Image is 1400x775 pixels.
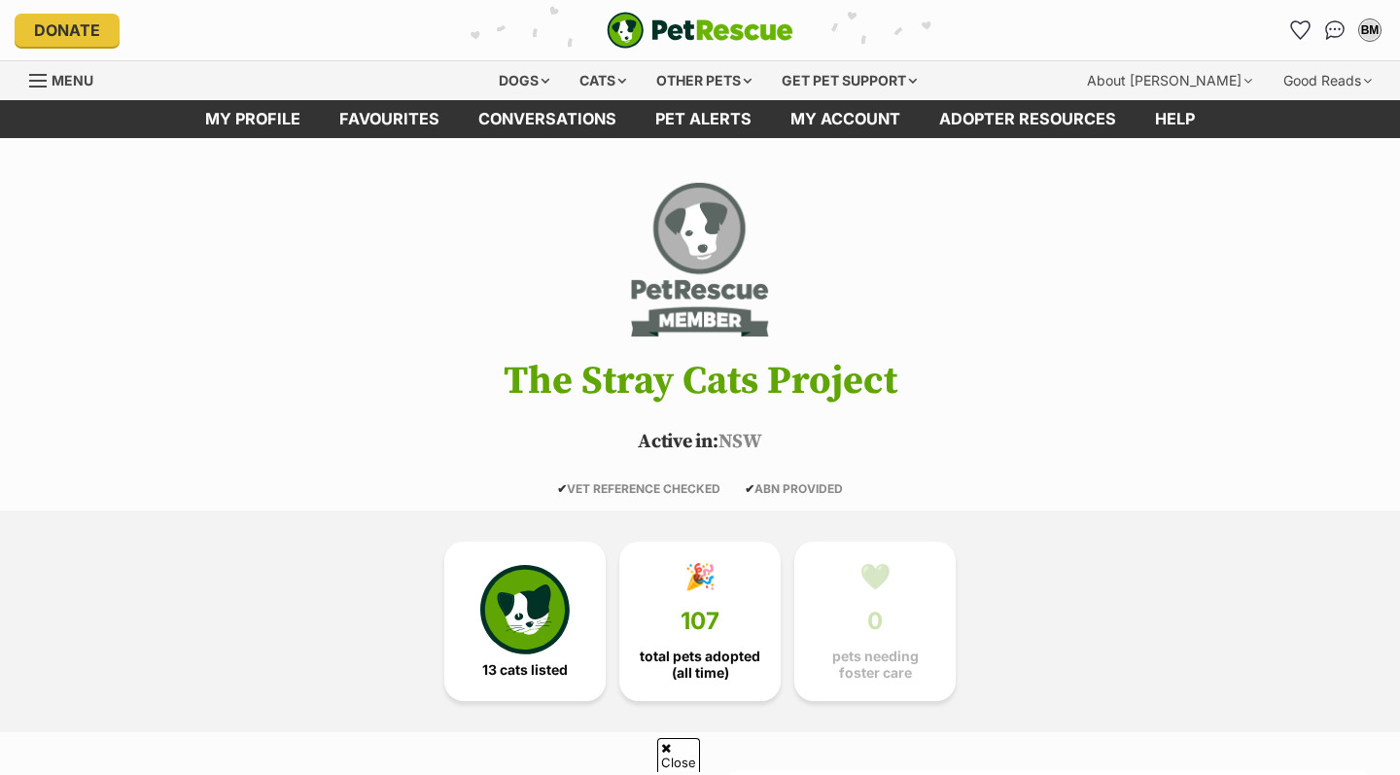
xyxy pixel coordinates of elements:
[15,14,120,47] a: Donate
[444,542,606,701] a: 13 cats listed
[1325,20,1346,40] img: chat-41dd97257d64d25036548639549fe6c8038ab92f7586957e7f3b1b290dea8141.svg
[657,738,700,772] span: Close
[636,649,764,680] span: total pets adopted (all time)
[1319,15,1350,46] a: Conversations
[636,100,771,138] a: Pet alerts
[771,100,920,138] a: My account
[643,61,765,100] div: Other pets
[566,61,640,100] div: Cats
[626,177,773,342] img: The Stray Cats Project
[1284,15,1385,46] ul: Account quick links
[482,662,568,678] span: 13 cats listed
[794,542,956,701] a: 💚 0 pets needing foster care
[1270,61,1385,100] div: Good Reads
[485,61,563,100] div: Dogs
[1354,15,1385,46] button: My account
[1360,20,1380,40] div: BM
[859,562,891,591] div: 💚
[1073,61,1266,100] div: About [PERSON_NAME]
[607,12,793,49] a: PetRescue
[745,481,754,496] icon: ✔
[459,100,636,138] a: conversations
[619,542,781,701] a: 🎉 107 total pets adopted (all time)
[320,100,459,138] a: Favourites
[607,12,793,49] img: logo-e224e6f780fb5917bec1dbf3a21bbac754714ae5b6737aabdf751b685950b380.svg
[745,481,843,496] span: ABN PROVIDED
[684,562,716,591] div: 🎉
[557,481,567,496] icon: ✔
[638,430,717,454] span: Active in:
[186,100,320,138] a: My profile
[1284,15,1315,46] a: Favourites
[811,649,939,680] span: pets needing foster care
[768,61,930,100] div: Get pet support
[480,565,570,654] img: cat-icon-068c71abf8fe30c970a85cd354bc8e23425d12f6e8612795f06af48be43a487a.svg
[52,72,93,88] span: Menu
[29,61,107,96] a: Menu
[681,608,719,635] span: 107
[557,481,720,496] span: VET REFERENCE CHECKED
[1136,100,1214,138] a: Help
[867,608,883,635] span: 0
[920,100,1136,138] a: Adopter resources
